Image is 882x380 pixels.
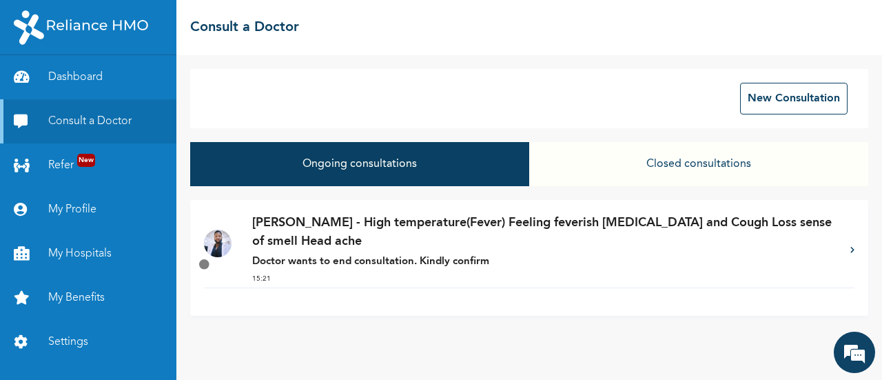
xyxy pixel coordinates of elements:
div: Minimize live chat window [226,7,259,40]
img: RelianceHMO's Logo [14,10,148,45]
button: Ongoing consultations [190,142,529,186]
button: Closed consultations [529,142,868,186]
strong: Doctor wants to end consultation. Kindly confirm [252,257,489,267]
textarea: Type your message and hit 'Enter' [7,263,263,311]
h2: Consult a Doctor [190,17,299,38]
div: FAQs [135,311,263,354]
button: New Consultation [740,83,848,114]
span: We're online! [80,117,190,256]
span: New [77,154,95,167]
img: Doctor [204,230,232,257]
p: 15:21 [252,274,837,284]
p: [PERSON_NAME] - High temperature(Fever) Feeling feverish [MEDICAL_DATA] and Cough Loss sense of s... [252,214,837,251]
img: d_794563401_company_1708531726252_794563401 [25,69,56,103]
div: Chat with us now [72,77,232,95]
span: Conversation [7,335,135,345]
